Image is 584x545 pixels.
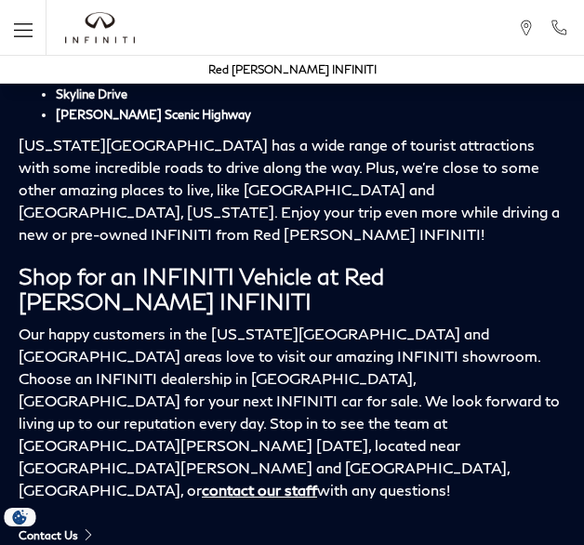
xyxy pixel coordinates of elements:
[208,62,377,76] a: Red [PERSON_NAME] INFINITI
[65,12,135,44] a: infiniti
[19,529,565,542] a: Contact Us
[19,323,565,501] p: Our happy customers in the [US_STATE][GEOGRAPHIC_DATA] and [GEOGRAPHIC_DATA] areas love to visit ...
[19,262,384,313] strong: Shop for an INFINITI Vehicle at Red [PERSON_NAME] INFINITI
[56,86,127,101] strong: Skyline Drive
[202,481,317,498] a: contact our staff
[65,12,135,44] img: INFINITI
[56,107,251,122] strong: [PERSON_NAME] Scenic Highway
[550,20,568,36] a: Call Red Noland INFINITI
[19,529,78,542] span: Contact Us
[19,134,565,246] p: [US_STATE][GEOGRAPHIC_DATA] has a wide range of tourist attractions with some incredible roads to...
